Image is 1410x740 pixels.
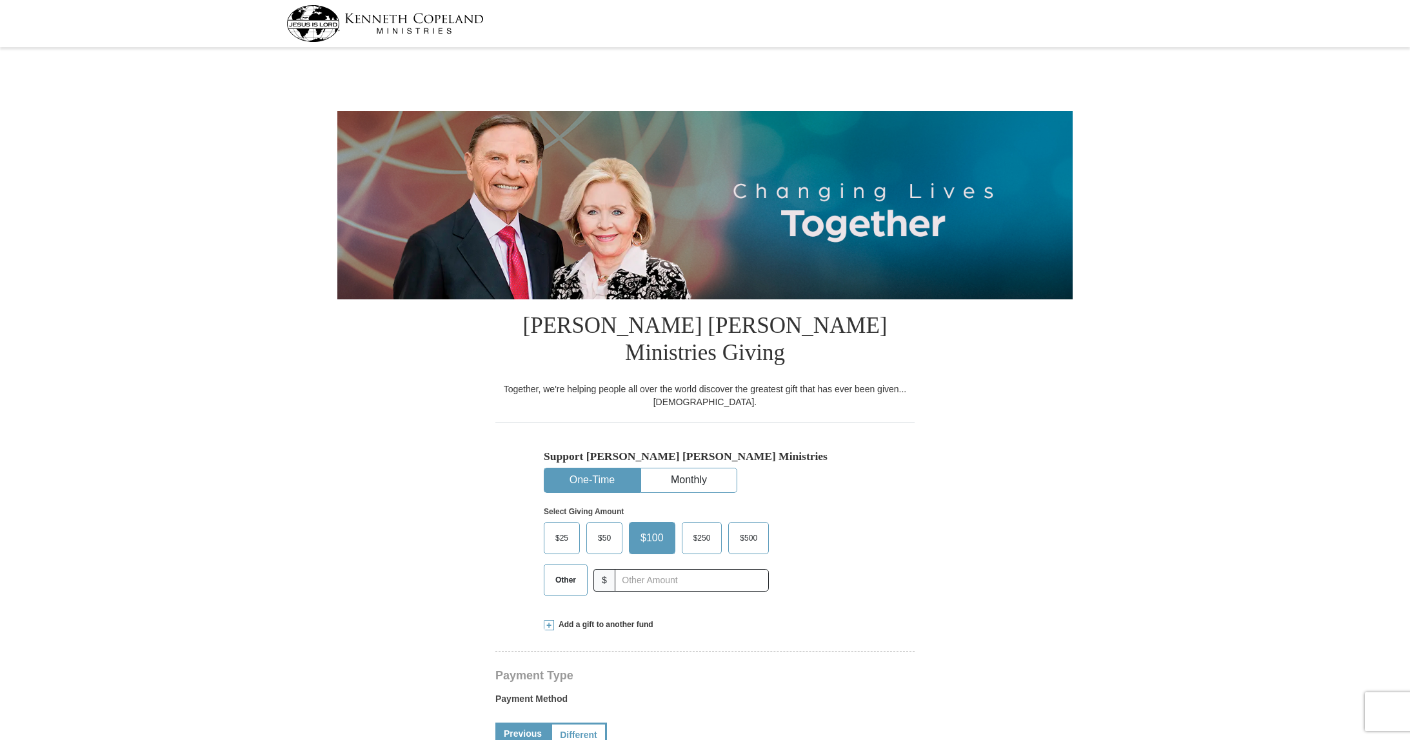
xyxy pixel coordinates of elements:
strong: Select Giving Amount [544,507,624,516]
label: Payment Method [495,692,915,712]
button: Monthly [641,468,737,492]
input: Other Amount [615,569,769,592]
img: kcm-header-logo.svg [286,5,484,42]
span: $25 [549,528,575,548]
h4: Payment Type [495,670,915,681]
span: Add a gift to another fund [554,619,653,630]
span: $100 [634,528,670,548]
span: $250 [687,528,717,548]
span: $50 [591,528,617,548]
span: $ [593,569,615,592]
button: One-Time [544,468,640,492]
span: Other [549,570,582,590]
h1: [PERSON_NAME] [PERSON_NAME] Ministries Giving [495,299,915,383]
div: Together, we're helping people all over the world discover the greatest gift that has ever been g... [495,383,915,408]
h5: Support [PERSON_NAME] [PERSON_NAME] Ministries [544,450,866,463]
span: $500 [733,528,764,548]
